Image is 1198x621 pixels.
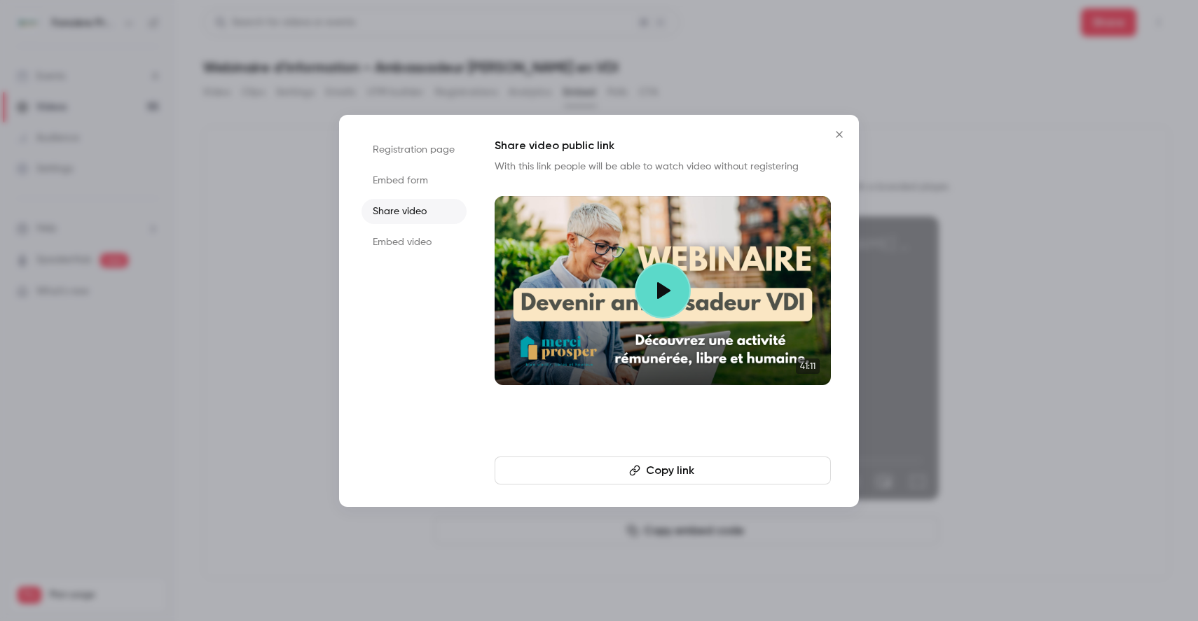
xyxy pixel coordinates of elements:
[495,137,831,154] h1: Share video public link
[495,456,831,484] button: Copy link
[362,168,467,193] li: Embed form
[362,199,467,224] li: Share video
[362,230,467,255] li: Embed video
[495,196,831,385] a: 41:11
[796,358,820,374] span: 41:11
[362,137,467,162] li: Registration page
[495,160,831,174] p: With this link people will be able to watch video without registering
[825,120,853,148] button: Close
